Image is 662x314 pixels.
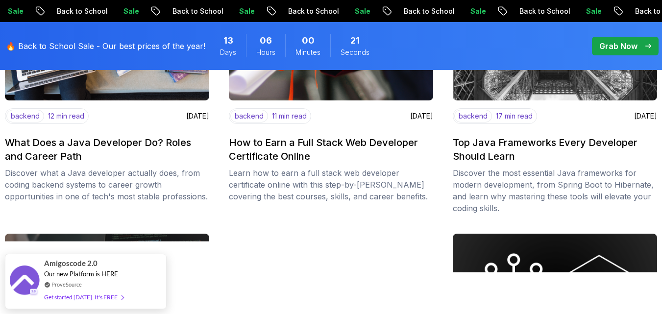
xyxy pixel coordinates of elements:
p: Back to School [277,6,343,16]
span: 6 Hours [260,34,272,48]
h2: How to Earn a Full Stack Web Developer Certificate Online [229,136,427,163]
p: Back to School [508,6,575,16]
p: Discover the most essential Java frameworks for modern development, from Spring Boot to Hibernate... [453,167,657,214]
span: Amigoscode 2.0 [44,258,98,269]
p: 🔥 Back to School Sale - Our best prices of the year! [6,40,205,52]
p: [DATE] [634,111,657,121]
p: [DATE] [410,111,433,121]
span: 0 Minutes [302,34,315,48]
p: Sale [575,6,606,16]
p: Back to School [161,6,228,16]
p: Grab Now [599,40,637,52]
img: provesource social proof notification image [10,266,39,297]
p: Sale [459,6,490,16]
p: Sale [112,6,144,16]
p: backend [6,110,44,122]
span: Our new Platform is HERE [44,270,118,278]
span: 13 Days [223,34,233,48]
p: backend [454,110,492,122]
p: Back to School [46,6,112,16]
span: Hours [256,48,275,57]
span: 21 Seconds [350,34,360,48]
p: Learn how to earn a full stack web developer certificate online with this step-by-[PERSON_NAME] c... [229,167,433,202]
p: 12 min read [48,111,84,121]
p: Sale [343,6,375,16]
div: Get started [DATE]. It's FREE [44,291,123,303]
p: 17 min read [496,111,533,121]
span: Seconds [341,48,369,57]
p: [DATE] [186,111,209,121]
h2: What Does a Java Developer Do? Roles and Career Path [5,136,203,163]
a: ProveSource [51,280,82,289]
h2: Top Java Frameworks Every Developer Should Learn [453,136,651,163]
span: Days [220,48,236,57]
p: 11 min read [272,111,307,121]
span: Minutes [295,48,320,57]
p: Sale [228,6,259,16]
p: Back to School [392,6,459,16]
p: Discover what a Java developer actually does, from coding backend systems to career growth opport... [5,167,209,202]
p: backend [230,110,268,122]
